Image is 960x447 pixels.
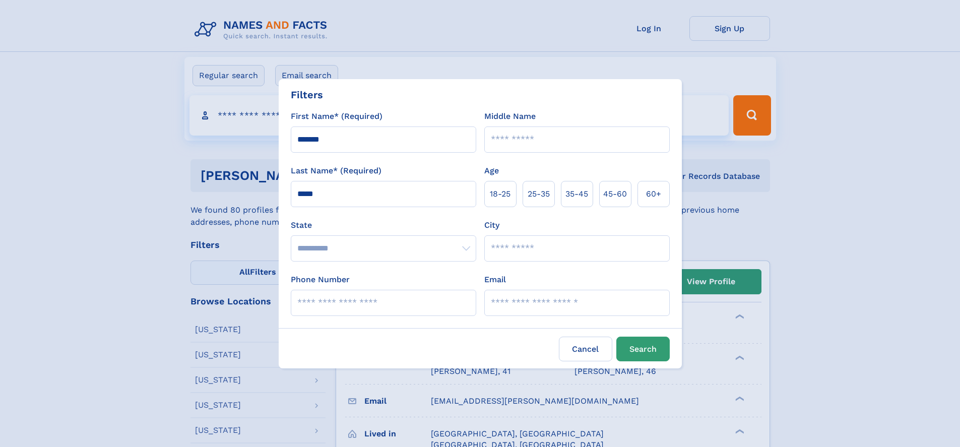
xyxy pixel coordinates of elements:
span: 45‑60 [603,188,627,200]
button: Search [616,337,670,361]
label: Cancel [559,337,612,361]
span: 25‑35 [528,188,550,200]
label: First Name* (Required) [291,110,382,122]
label: Middle Name [484,110,536,122]
label: Phone Number [291,274,350,286]
label: Email [484,274,506,286]
div: Filters [291,87,323,102]
label: Last Name* (Required) [291,165,381,177]
label: State [291,219,476,231]
label: Age [484,165,499,177]
label: City [484,219,499,231]
span: 60+ [646,188,661,200]
span: 18‑25 [490,188,510,200]
span: 35‑45 [565,188,588,200]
